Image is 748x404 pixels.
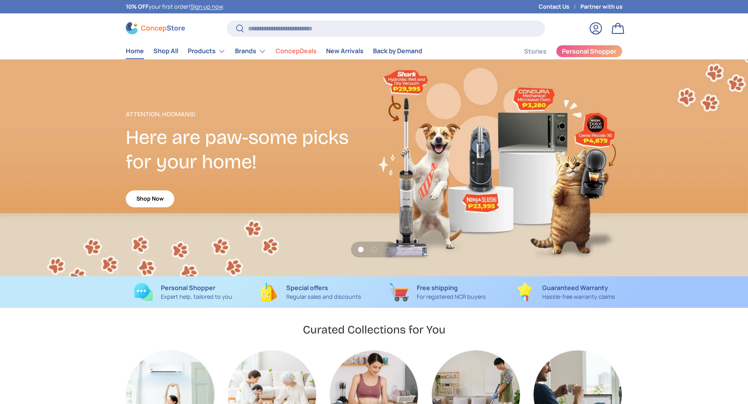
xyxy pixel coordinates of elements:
a: Partner with us [580,2,623,11]
p: Attention, Hoomans! [126,110,374,119]
a: Sign up now [190,3,223,10]
a: Guaranteed Warranty Hassle-free warranty claims [508,283,623,302]
strong: Personal Shopper [161,283,215,292]
a: Personal Shopper [556,45,623,58]
span: Personal Shopper [562,48,616,54]
summary: Brands [230,43,271,59]
summary: Products [183,43,230,59]
strong: Free shipping [417,283,458,292]
strong: Special offers [286,283,328,292]
p: Expert help, tailored to you [161,292,232,301]
a: ConcepDeals [276,43,317,59]
a: New Arrivals [326,43,364,59]
a: Special offers Regular sales and discounts [253,283,368,302]
p: your first order! . [126,2,224,11]
a: Personal Shopper Expert help, tailored to you [126,283,241,302]
h2: Here are paw-some picks for your home! [126,125,374,174]
a: Stories [524,44,547,59]
p: For registered NCR buyers [417,292,486,301]
a: Brands [235,43,266,59]
nav: Primary [126,43,422,59]
a: Back by Demand [373,43,422,59]
strong: 10% OFF [126,3,149,10]
p: Hassle-free warranty claims [542,292,615,301]
p: Regular sales and discounts [286,292,361,301]
h2: Curated Collections for You [303,322,446,337]
a: Shop All [153,43,178,59]
a: Free shipping For registered NCR buyers [381,283,495,302]
a: Contact Us [539,2,580,11]
strong: Guaranteed Warranty [542,283,608,292]
nav: Secondary [505,43,623,59]
img: ConcepStore [126,22,185,34]
a: Products [188,43,226,59]
a: Shop Now [126,190,174,207]
a: Home [126,43,144,59]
